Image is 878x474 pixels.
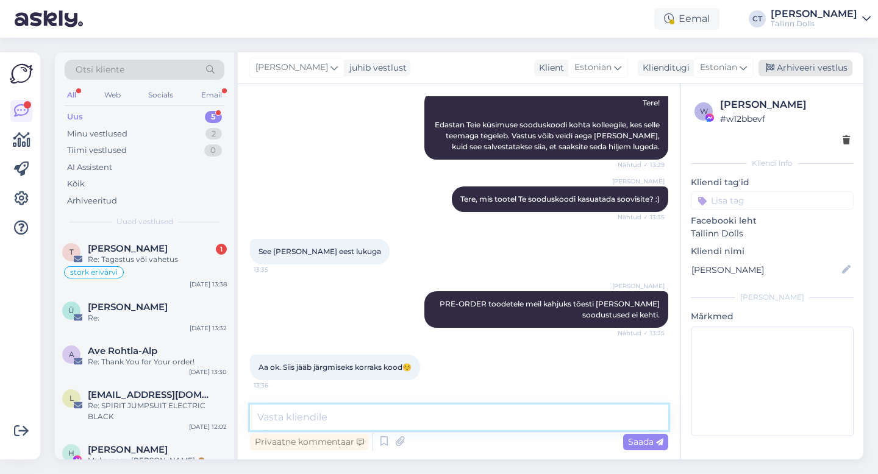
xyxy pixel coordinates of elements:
div: 0 [204,144,222,157]
div: [DATE] 13:32 [190,324,227,333]
div: Arhiveeri vestlus [758,60,852,76]
div: Tallinn Dolls [771,19,857,29]
span: T [70,247,74,256]
div: 2 [205,128,222,140]
span: stork erivärvi [70,269,118,276]
input: Lisa nimi [691,263,840,277]
p: Märkmed [691,310,854,323]
span: Estonian [574,61,612,74]
span: Nähtud ✓ 13:35 [618,328,665,338]
div: Email [199,87,224,103]
span: See [PERSON_NAME] eest lukuga [259,247,381,256]
span: 13:35 [254,265,299,274]
span: Hanna GP [88,444,168,455]
div: Klienditugi [638,62,690,74]
div: CT [749,10,766,27]
span: Nähtud ✓ 13:29 [618,160,665,169]
span: Aa ok. Siis jääb järgmiseks korraks kood☺️ [259,363,412,372]
span: [PERSON_NAME] [612,177,665,186]
span: 13:36 [254,381,299,390]
span: [PERSON_NAME] [255,61,328,74]
span: l [70,394,74,403]
span: H [68,448,74,458]
span: Ü [68,306,74,315]
span: [PERSON_NAME] [612,281,665,291]
div: Privaatne kommentaar [250,434,369,450]
div: AI Assistent [67,161,112,174]
div: Web [102,87,123,103]
span: A [69,350,74,359]
a: [PERSON_NAME]Tallinn Dolls [771,9,871,29]
span: Ave Rohtla-Alp [88,345,157,356]
div: Kõik [67,178,85,190]
div: 5 [205,111,222,123]
div: [DATE] 13:38 [190,280,227,289]
span: Tere, mis tootel Te sooduskoodi kasuatada soovisite? :) [460,194,660,203]
span: Otsi kliente [76,63,124,76]
img: Askly Logo [10,62,33,85]
span: Saada [628,436,663,447]
div: Socials [146,87,176,103]
div: Tiimi vestlused [67,144,127,157]
span: linxpille@hot.ee [88,389,215,400]
div: [PERSON_NAME] [771,9,857,19]
div: [DATE] 12:02 [189,422,227,431]
div: Re: Thank You for Your order! [88,356,227,367]
span: PRE-ORDER toodetele meil kahjuks tõesti [PERSON_NAME] soodustused ei kehti. [440,299,662,319]
span: Uued vestlused [116,216,173,227]
div: Re: Tagastus või vahetus [88,254,227,265]
p: Facebooki leht [691,214,854,227]
div: [PERSON_NAME] [720,97,850,112]
div: All [65,87,79,103]
p: Kliendi tag'id [691,176,854,189]
div: 1 [216,244,227,255]
div: Uus [67,111,83,123]
div: Minu vestlused [67,128,127,140]
p: Tallinn Dolls [691,227,854,240]
span: Ülle Korsar [88,302,168,313]
input: Lisa tag [691,191,854,210]
div: Kliendi info [691,158,854,169]
div: Arhiveeritud [67,195,117,207]
div: [PERSON_NAME] [691,292,854,303]
div: Eemal [654,8,719,30]
div: Klient [534,62,564,74]
span: Estonian [700,61,737,74]
div: [DATE] 13:30 [189,367,227,377]
span: Nähtud ✓ 13:35 [618,213,665,222]
p: Kliendi nimi [691,245,854,258]
div: # w12bbevf [720,112,850,126]
div: Re: [88,313,227,324]
span: w [700,107,708,116]
div: Re: SPIRIT JUMPSUIT ELECTRIC BLACK [88,400,227,422]
div: juhib vestlust [344,62,407,74]
span: Triin Kalinin [88,243,168,254]
span: Tere! Edastan Teie küsimuse sooduskoodi kohta kolleegile, kes selle teemaga tegeleb. Vastus võib ... [435,98,662,151]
